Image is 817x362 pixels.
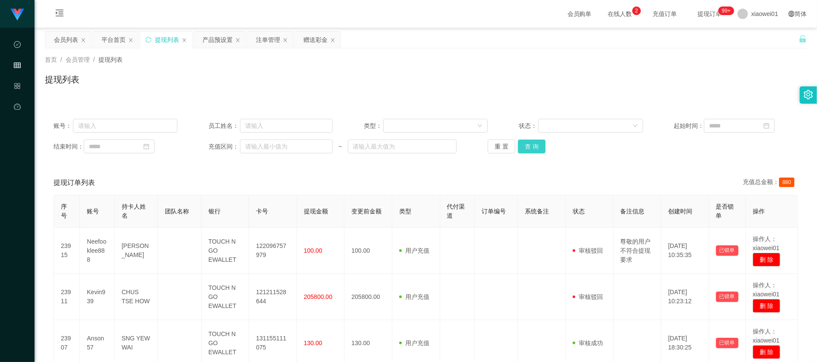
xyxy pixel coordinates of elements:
i: 图标: calendar [763,123,770,129]
span: 提现列表 [98,56,123,63]
i: 图标: calendar [143,143,149,149]
td: 121211528644 [249,274,297,320]
span: 账号 [87,208,99,215]
span: 充值订单 [649,11,681,17]
button: 删 除 [753,253,780,267]
span: 变更前金额 [351,208,382,215]
i: 图标: table [14,58,21,75]
span: 在线人数 [604,11,637,17]
button: 删 除 [753,345,780,359]
sup: 2 [632,6,641,15]
a: 图标: dashboard平台首页 [14,98,21,186]
td: [DATE] 10:35:35 [661,228,709,274]
span: 数据中心 [14,41,21,118]
i: 图标: close [235,38,240,43]
i: 图标: global [789,11,795,17]
span: 类型 [399,208,411,215]
span: 结束时间： [54,142,84,151]
button: 已锁单 [716,245,738,256]
span: 卡号 [256,208,268,215]
sup: 1210 [719,6,734,15]
span: 创建时间 [668,208,692,215]
span: 审核驳回 [573,247,603,254]
span: 审核驳回 [573,293,603,300]
span: 操作人：xiaowei01 [753,282,779,298]
span: 充值区间： [208,142,240,151]
td: 尊敬的用户不符合提现要求 [614,228,662,274]
span: 状态： [519,121,538,130]
td: Neefooklee888 [80,228,114,274]
img: logo.9652507e.png [10,9,24,21]
span: 会员管理 [66,56,90,63]
div: 充值总金额： [743,178,798,188]
span: 首页 [45,56,57,63]
i: 图标: close [283,38,288,43]
button: 已锁单 [716,292,738,302]
i: 图标: check-circle-o [14,37,21,54]
td: TOUCH N GO EWALLET [202,228,249,274]
span: 状态 [573,208,585,215]
div: 注单管理 [256,32,280,48]
i: 图标: close [182,38,187,43]
button: 重 置 [488,140,515,153]
td: 205800.00 [344,274,392,320]
h1: 提现列表 [45,73,79,86]
span: / [60,56,62,63]
span: 产品管理 [14,83,21,160]
span: 操作人：xiaowei01 [753,235,779,251]
span: 操作人：xiaowei01 [753,328,779,344]
span: 是否锁单 [716,203,734,219]
span: 系统备注 [525,208,549,215]
span: 用户充值 [399,247,429,254]
span: 130.00 [304,340,322,346]
input: 请输入 [240,119,333,133]
button: 删 除 [753,299,780,313]
span: 备注信息 [621,208,645,215]
i: 图标: close [128,38,133,43]
span: 员工姓名： [208,121,240,130]
input: 请输入 [73,119,178,133]
td: Kevin939 [80,274,114,320]
td: CHUS TSE HOW [115,274,158,320]
span: / [93,56,95,63]
i: 图标: unlock [799,35,807,43]
span: 用户充值 [399,340,429,346]
span: 审核成功 [573,340,603,346]
input: 请输入最小值为 [240,140,333,153]
td: 23911 [54,274,80,320]
p: 2 [635,6,638,15]
span: 类型： [364,121,383,130]
div: 产品预设置 [202,32,233,48]
span: 用户充值 [399,293,429,300]
span: 100.00 [304,247,322,254]
i: 图标: sync [145,37,151,43]
i: 图标: appstore-o [14,79,21,96]
span: 代付渠道 [447,203,465,219]
td: 122096757979 [249,228,297,274]
span: 银行 [208,208,221,215]
td: 100.00 [344,228,392,274]
i: 图标: menu-unfold [45,0,74,28]
i: 图标: close [81,38,86,43]
td: [PERSON_NAME] [115,228,158,274]
span: 880 [779,178,795,187]
span: 操作 [753,208,765,215]
td: TOUCH N GO EWALLET [202,274,249,320]
i: 图标: close [330,38,335,43]
button: 查 询 [518,140,546,153]
span: 提现订单 [694,11,726,17]
button: 已锁单 [716,338,738,348]
div: 提现列表 [155,32,179,48]
span: 提现金额 [304,208,328,215]
span: 205800.00 [304,293,332,300]
span: 账号： [54,121,73,130]
span: 序号 [61,203,67,219]
span: ~ [333,142,348,151]
i: 图标: setting [804,90,813,99]
div: 赠送彩金 [303,32,328,48]
td: 23915 [54,228,80,274]
input: 请输入最大值为 [348,140,457,153]
span: 会员管理 [14,62,21,139]
td: [DATE] 10:23:12 [661,274,709,320]
span: 提现订单列表 [54,178,95,188]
